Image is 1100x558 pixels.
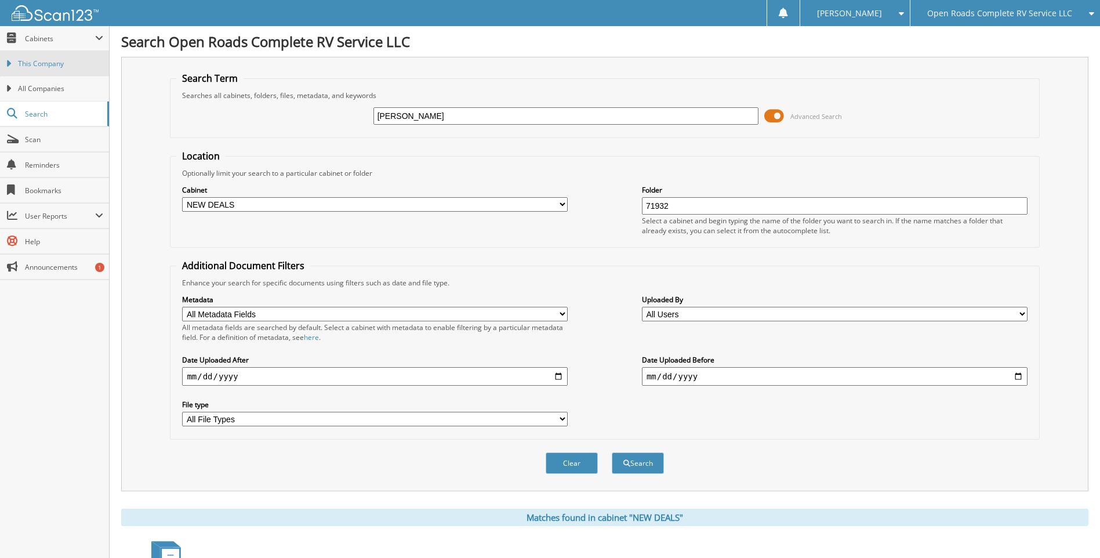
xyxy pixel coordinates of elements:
[182,185,568,195] label: Cabinet
[642,216,1028,235] div: Select a cabinet and begin typing the name of the folder you want to search in. If the name match...
[790,112,842,121] span: Advanced Search
[182,400,568,410] label: File type
[176,278,1033,288] div: Enhance your search for specific documents using filters such as date and file type.
[642,367,1028,386] input: end
[176,72,244,85] legend: Search Term
[121,32,1088,51] h1: Search Open Roads Complete RV Service LLC
[18,59,103,69] span: This Company
[182,323,568,342] div: All metadata fields are searched by default. Select a cabinet with metadata to enable filtering b...
[612,452,664,474] button: Search
[25,186,103,195] span: Bookmarks
[25,34,95,44] span: Cabinets
[25,109,101,119] span: Search
[121,509,1088,526] div: Matches found in cabinet "NEW DEALS"
[176,150,226,162] legend: Location
[25,211,95,221] span: User Reports
[176,90,1033,100] div: Searches all cabinets, folders, files, metadata, and keywords
[927,10,1072,17] span: Open Roads Complete RV Service LLC
[642,295,1028,305] label: Uploaded By
[12,5,99,21] img: scan123-logo-white.svg
[95,263,104,272] div: 1
[546,452,598,474] button: Clear
[182,355,568,365] label: Date Uploaded After
[304,332,319,342] a: here
[182,295,568,305] label: Metadata
[25,262,103,272] span: Announcements
[176,168,1033,178] div: Optionally limit your search to a particular cabinet or folder
[182,367,568,386] input: start
[176,259,310,272] legend: Additional Document Filters
[25,160,103,170] span: Reminders
[18,84,103,94] span: All Companies
[25,237,103,247] span: Help
[642,355,1028,365] label: Date Uploaded Before
[25,135,103,144] span: Scan
[642,185,1028,195] label: Folder
[817,10,882,17] span: [PERSON_NAME]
